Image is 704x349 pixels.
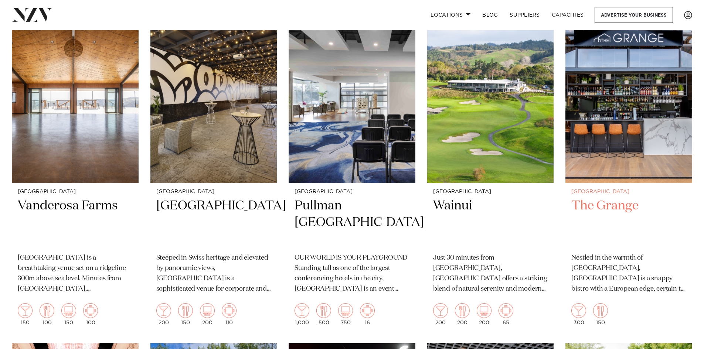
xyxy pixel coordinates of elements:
div: 1,000 [295,303,309,325]
img: cocktail.png [571,303,586,318]
div: 65 [499,303,513,325]
img: nzv-logo.png [12,8,52,21]
img: meeting.png [360,303,375,318]
div: 750 [338,303,353,325]
div: 300 [571,303,586,325]
h2: Vanderosa Farms [18,198,133,247]
small: [GEOGRAPHIC_DATA] [295,189,409,195]
img: dining.png [593,303,608,318]
p: [GEOGRAPHIC_DATA] is a breathtaking venue set on a ridgeline 300m above sea level. Minutes from [... [18,253,133,294]
a: [GEOGRAPHIC_DATA] Wainui Just 30 minutes from [GEOGRAPHIC_DATA], [GEOGRAPHIC_DATA] offers a strik... [427,13,554,331]
p: Nestled in the warmth of [GEOGRAPHIC_DATA], [GEOGRAPHIC_DATA] is a snappy bistro with a European ... [571,253,686,294]
img: cocktail.png [433,303,448,318]
img: theatre.png [477,303,492,318]
div: 200 [200,303,215,325]
a: Capacities [546,7,590,23]
div: 100 [40,303,54,325]
small: [GEOGRAPHIC_DATA] [571,189,686,195]
div: 200 [433,303,448,325]
img: dining.png [455,303,470,318]
a: Locations [425,7,476,23]
small: [GEOGRAPHIC_DATA] [18,189,133,195]
small: [GEOGRAPHIC_DATA] [156,189,271,195]
img: dining.png [178,303,193,318]
div: 200 [477,303,492,325]
p: Just 30 minutes from [GEOGRAPHIC_DATA], [GEOGRAPHIC_DATA] offers a striking blend of natural sere... [433,253,548,294]
div: 150 [61,303,76,325]
a: [GEOGRAPHIC_DATA] Pullman [GEOGRAPHIC_DATA] OUR WORLD IS YOUR PLAYGROUND Standing tall as one of ... [289,13,415,331]
div: 100 [83,303,98,325]
div: 200 [156,303,171,325]
img: dining.png [316,303,331,318]
h2: Wainui [433,198,548,247]
img: theatre.png [61,303,76,318]
div: 200 [455,303,470,325]
a: Advertise your business [595,7,673,23]
img: meeting.png [499,303,513,318]
div: 150 [18,303,33,325]
div: 150 [178,303,193,325]
div: 110 [222,303,237,325]
a: [GEOGRAPHIC_DATA] Vanderosa Farms [GEOGRAPHIC_DATA] is a breathtaking venue set on a ridgeline 30... [12,13,139,331]
img: theatre.png [200,303,215,318]
a: BLOG [476,7,504,23]
small: [GEOGRAPHIC_DATA] [433,189,548,195]
img: theatre.png [338,303,353,318]
h2: Pullman [GEOGRAPHIC_DATA] [295,198,409,247]
p: Steeped in Swiss heritage and elevated by panoramic views, [GEOGRAPHIC_DATA] is a sophisticated v... [156,253,271,294]
div: 150 [593,303,608,325]
a: SUPPLIERS [504,7,545,23]
img: cocktail.png [18,303,33,318]
img: meeting.png [83,303,98,318]
div: 500 [316,303,331,325]
h2: The Grange [571,198,686,247]
img: meeting.png [222,303,237,318]
a: [GEOGRAPHIC_DATA] [GEOGRAPHIC_DATA] Steeped in Swiss heritage and elevated by panoramic views, [G... [150,13,277,331]
p: OUR WORLD IS YOUR PLAYGROUND Standing tall as one of the largest conferencing hotels in the city,... [295,253,409,294]
a: [GEOGRAPHIC_DATA] The Grange Nestled in the warmth of [GEOGRAPHIC_DATA], [GEOGRAPHIC_DATA] is a s... [565,13,692,331]
h2: [GEOGRAPHIC_DATA] [156,198,271,247]
img: cocktail.png [295,303,309,318]
img: cocktail.png [156,303,171,318]
div: 16 [360,303,375,325]
img: dining.png [40,303,54,318]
